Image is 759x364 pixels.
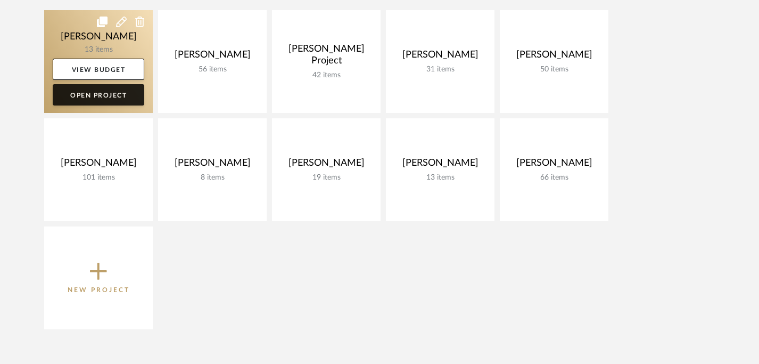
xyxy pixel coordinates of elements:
div: 8 items [167,173,258,182]
div: 101 items [53,173,144,182]
div: 42 items [280,71,372,80]
p: New Project [68,285,130,295]
div: [PERSON_NAME] Project [280,43,372,71]
div: [PERSON_NAME] [280,157,372,173]
div: 50 items [508,65,600,74]
div: 19 items [280,173,372,182]
div: [PERSON_NAME] [394,157,486,173]
div: [PERSON_NAME] [394,49,486,65]
div: [PERSON_NAME] [508,157,600,173]
div: 31 items [394,65,486,74]
div: [PERSON_NAME] [167,49,258,65]
a: View Budget [53,59,144,80]
div: [PERSON_NAME] [53,157,144,173]
div: [PERSON_NAME] [508,49,600,65]
button: New Project [44,227,153,329]
div: 56 items [167,65,258,74]
div: 66 items [508,173,600,182]
a: Open Project [53,84,144,106]
div: [PERSON_NAME] [167,157,258,173]
div: 13 items [394,173,486,182]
